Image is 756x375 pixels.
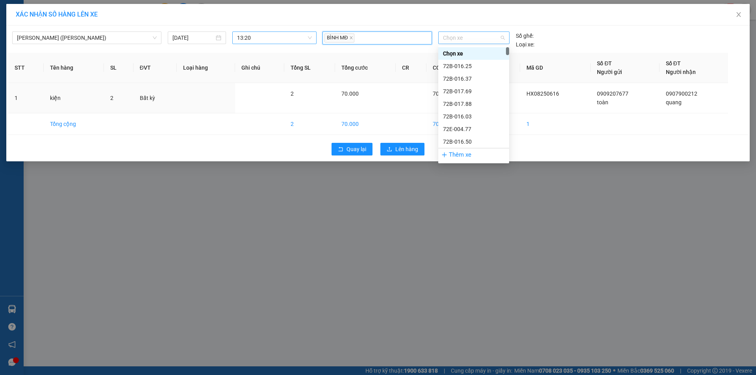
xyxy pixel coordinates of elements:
[426,53,473,83] th: CC
[666,69,696,75] span: Người nhận
[526,91,559,97] span: HX08250616
[441,152,447,158] span: plus
[380,143,424,155] button: uploadLên hàng
[396,53,426,83] th: CR
[177,53,235,83] th: Loại hàng
[67,7,86,16] span: Nhận:
[44,53,104,83] th: Tên hàng
[438,60,509,72] div: 72B-016.25
[666,60,681,67] span: Số ĐT
[338,146,343,153] span: rollback
[520,113,591,135] td: 1
[70,56,80,67] span: SL
[284,53,335,83] th: Tổng SL
[443,74,504,83] div: 72B-016.37
[666,91,697,97] span: 0907900212
[387,146,392,153] span: upload
[438,47,509,60] div: Chọn xe
[443,49,504,58] div: Chọn xe
[66,41,123,52] div: 70.000
[736,11,742,18] span: close
[7,26,62,37] div: 0909207677
[341,91,359,97] span: 70.000
[438,85,509,98] div: 72B-017.69
[104,53,133,83] th: SL
[438,123,509,135] div: 72E-004.77
[67,26,122,37] div: 0907900212
[44,83,104,113] td: kiện
[443,125,504,133] div: 72E-004.77
[349,36,353,40] span: close
[443,87,504,96] div: 72B-017.69
[433,91,450,97] span: 70.000
[17,32,157,44] span: Hàng Xanh - Vũng Tàu (Hàng Hoá)
[7,7,62,16] div: Hàng Xanh
[66,43,72,52] span: C :
[438,148,509,162] div: Thêm xe
[666,99,682,105] span: quang
[335,113,396,135] td: 70.000
[443,100,504,108] div: 72B-017.88
[284,113,335,135] td: 2
[67,7,122,16] div: Bình Giã
[516,31,534,40] span: Số ghế:
[7,16,62,26] div: toàn
[597,60,612,67] span: Số ĐT
[133,53,177,83] th: ĐVT
[8,83,44,113] td: 1
[291,91,294,97] span: 2
[443,62,504,70] div: 72B-016.25
[438,98,509,110] div: 72B-017.88
[133,83,177,113] td: Bất kỳ
[172,33,214,42] input: 15/08/2025
[7,57,122,67] div: Tên hàng: kiện ( : 2 )
[438,72,509,85] div: 72B-016.37
[110,95,113,101] span: 2
[426,113,473,135] td: 70.000
[597,99,608,105] span: toàn
[728,4,750,26] button: Close
[335,53,396,83] th: Tổng cước
[237,32,312,44] span: 13:20
[443,32,504,44] span: Chọn xe
[443,137,504,146] div: 72B-016.50
[438,135,509,148] div: 72B-016.50
[67,16,122,26] div: quang
[443,112,504,121] div: 72B-016.03
[597,69,622,75] span: Người gửi
[438,110,509,123] div: 72B-016.03
[235,53,284,83] th: Ghi chú
[8,53,44,83] th: STT
[520,53,591,83] th: Mã GD
[597,91,628,97] span: 0909207677
[332,143,372,155] button: rollbackQuay lại
[44,113,104,135] td: Tổng cộng
[516,40,534,49] span: Loại xe:
[346,145,366,153] span: Quay lại
[324,33,354,42] span: BÌNH MĐ
[395,145,418,153] span: Lên hàng
[7,7,19,16] span: Gửi:
[16,11,98,18] span: XÁC NHẬN SỐ HÀNG LÊN XE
